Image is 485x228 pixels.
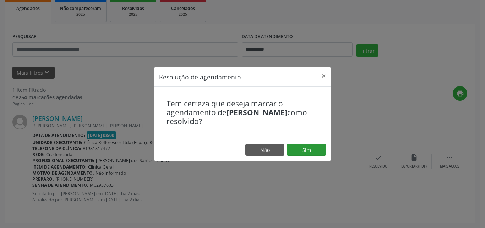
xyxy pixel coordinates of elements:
[317,67,331,85] button: Close
[245,144,284,156] button: Não
[167,99,318,126] h4: Tem certeza que deseja marcar o agendamento de como resolvido?
[159,72,241,81] h5: Resolução de agendamento
[287,144,326,156] button: Sim
[227,107,287,117] b: [PERSON_NAME]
